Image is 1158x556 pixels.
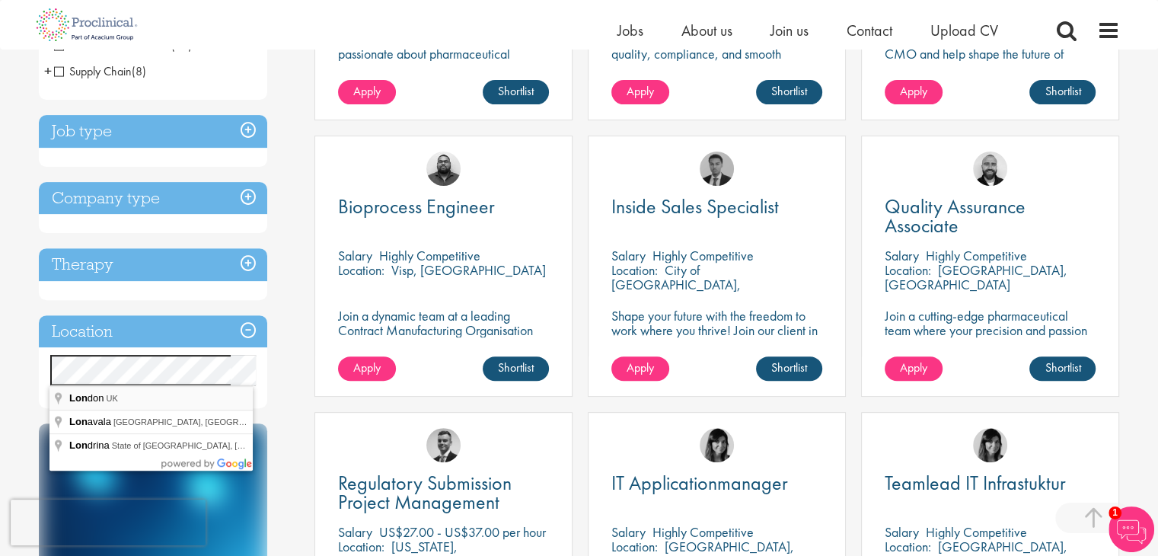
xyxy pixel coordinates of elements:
[700,428,734,462] img: Tesnim Chagklil
[69,439,112,451] span: drina
[885,80,943,104] a: Apply
[379,523,546,541] p: US$27.00 - US$37.00 per hour
[611,261,741,308] p: City of [GEOGRAPHIC_DATA], [GEOGRAPHIC_DATA]
[973,428,1007,462] img: Tesnim Chagklil
[973,152,1007,186] img: Jordan Kiely
[338,470,512,515] span: Regulatory Submission Project Management
[611,523,646,541] span: Salary
[54,63,132,79] span: Supply Chain
[338,523,372,541] span: Salary
[107,394,118,403] span: UK
[39,315,267,348] h3: Location
[112,441,322,450] span: State of [GEOGRAPHIC_DATA], [GEOGRAPHIC_DATA]
[69,392,107,404] span: don
[847,21,892,40] a: Contact
[611,538,658,555] span: Location:
[652,247,754,264] p: Highly Competitive
[611,193,779,219] span: Inside Sales Specialist
[652,523,754,541] p: Highly Competitive
[353,83,381,99] span: Apply
[611,470,788,496] span: IT Applicationmanager
[338,261,384,279] span: Location:
[611,308,822,366] p: Shape your future with the freedom to work where you thrive! Join our client in this fully remote...
[338,80,396,104] a: Apply
[885,261,931,279] span: Location:
[700,152,734,186] img: Carl Gbolade
[69,439,88,451] span: Lon
[39,182,267,215] h3: Company type
[39,248,267,281] h3: Therapy
[426,152,461,186] img: Ashley Bennett
[611,247,646,264] span: Salary
[113,417,292,427] span: [GEOGRAPHIC_DATA], [GEOGRAPHIC_DATA]
[627,83,654,99] span: Apply
[132,63,146,79] span: (8)
[885,538,931,555] span: Location:
[756,80,822,104] a: Shortlist
[483,356,549,381] a: Shortlist
[885,308,1096,366] p: Join a cutting-edge pharmaceutical team where your precision and passion for quality will help sh...
[391,261,546,279] p: Visp, [GEOGRAPHIC_DATA]
[338,308,549,381] p: Join a dynamic team at a leading Contract Manufacturing Organisation (CMO) and contribute to grou...
[611,261,658,279] span: Location:
[426,428,461,462] img: Alex Bill
[611,32,822,75] p: Be the backbone of logistics-ensuring quality, compliance, and smooth operations in a dynamic env...
[770,21,809,40] a: Join us
[54,63,146,79] span: Supply Chain
[885,197,1096,235] a: Quality Assurance Associate
[611,474,822,493] a: IT Applicationmanager
[353,359,381,375] span: Apply
[483,80,549,104] a: Shortlist
[885,32,1096,75] p: Step into a pivotal role at a global CMO and help shape the future of healthcare.
[756,356,822,381] a: Shortlist
[926,247,1027,264] p: Highly Competitive
[338,538,384,555] span: Location:
[885,261,1067,293] p: [GEOGRAPHIC_DATA], [GEOGRAPHIC_DATA]
[617,21,643,40] a: Jobs
[1029,80,1096,104] a: Shortlist
[11,500,206,545] iframe: reCAPTCHA
[44,59,52,82] span: +
[69,416,88,427] span: Lon
[900,359,927,375] span: Apply
[69,392,88,404] span: Lon
[338,197,549,216] a: Bioprocess Engineer
[338,356,396,381] a: Apply
[338,474,549,512] a: Regulatory Submission Project Management
[69,416,113,427] span: avala
[885,356,943,381] a: Apply
[627,359,654,375] span: Apply
[1109,506,1154,552] img: Chatbot
[885,523,919,541] span: Salary
[1109,506,1121,519] span: 1
[885,193,1026,238] span: Quality Assurance Associate
[681,21,732,40] a: About us
[611,356,669,381] a: Apply
[900,83,927,99] span: Apply
[926,523,1027,541] p: Highly Competitive
[1029,356,1096,381] a: Shortlist
[611,80,669,104] a: Apply
[930,21,998,40] a: Upload CV
[611,197,822,216] a: Inside Sales Specialist
[338,247,372,264] span: Salary
[885,247,919,264] span: Salary
[338,193,495,219] span: Bioprocess Engineer
[379,247,480,264] p: Highly Competitive
[39,115,267,148] h3: Job type
[885,474,1096,493] a: Teamlead IT Infrastuktur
